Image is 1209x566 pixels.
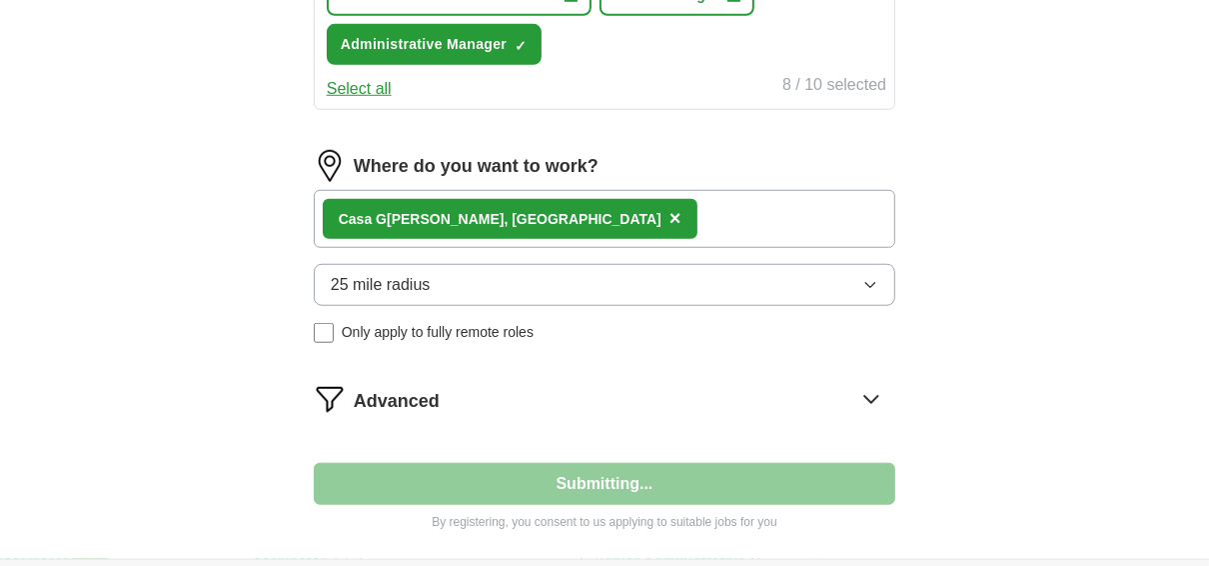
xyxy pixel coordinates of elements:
[314,150,346,182] img: location.png
[354,388,440,415] span: Advanced
[314,513,895,531] p: By registering, you consent to us applying to suitable jobs for you
[342,322,534,343] span: Only apply to fully remote roles
[669,207,681,229] span: ×
[669,204,681,234] button: ×
[341,34,507,55] span: Administrative Manager
[327,77,392,101] button: Select all
[314,264,895,306] button: 25 mile radius
[515,38,527,54] span: ✓
[314,383,346,415] img: filter
[339,209,661,230] div: [PERSON_NAME], [GEOGRAPHIC_DATA]
[331,273,431,297] span: 25 mile radius
[327,24,542,65] button: Administrative Manager✓
[339,211,387,227] strong: Casa G
[314,463,895,505] button: Submitting...
[354,153,599,180] label: Where do you want to work?
[782,73,886,101] div: 8 / 10 selected
[314,323,334,343] input: Only apply to fully remote roles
